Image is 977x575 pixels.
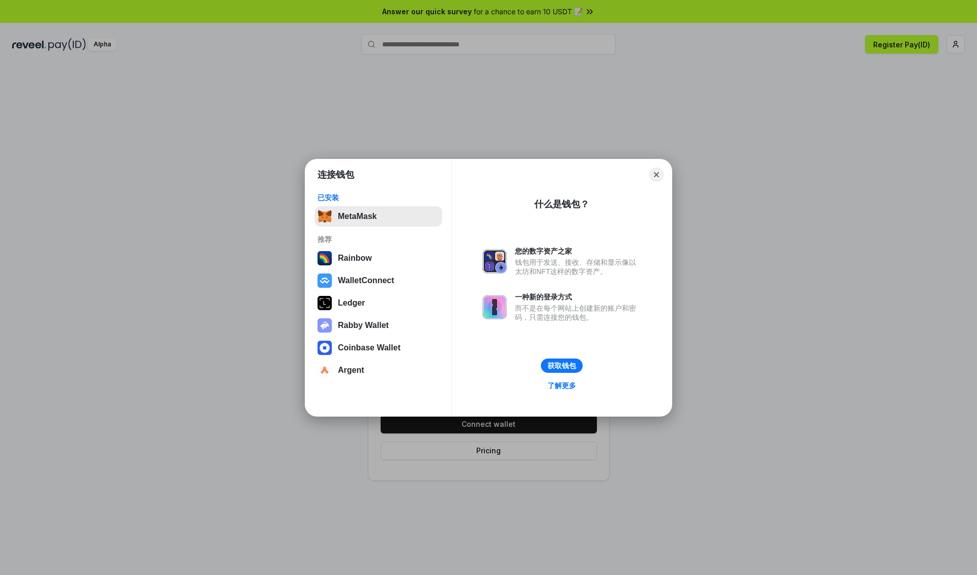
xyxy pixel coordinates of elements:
[314,248,442,268] button: Rainbow
[515,292,641,302] div: 一种新的登录方式
[515,304,641,322] div: 而不是在每个网站上创建新的账户和密码，只需连接您的钱包。
[534,198,589,210] div: 什么是钱包？
[314,315,442,336] button: Rabby Wallet
[548,381,576,390] div: 了解更多
[318,235,439,244] div: 推荐
[338,321,389,330] div: Rabby Wallet
[338,366,364,375] div: Argent
[314,293,442,313] button: Ledger
[338,298,365,308] div: Ledger
[338,254,372,263] div: Rainbow
[314,270,442,291] button: WalletConnect
[338,276,394,285] div: WalletConnect
[515,247,641,256] div: 您的数字资产之家
[318,169,354,181] h1: 连接钱包
[318,251,332,265] img: svg+xml,%3Csvg%20width%3D%22120%22%20height%3D%22120%22%20viewBox%3D%220%200%20120%20120%22%20fil...
[482,295,507,319] img: svg+xml,%3Csvg%20xmlns%3D%22http%3A%2F%2Fwww.w3.org%2F2000%2Fsvg%22%20fill%3D%22none%22%20viewBox...
[338,343,400,352] div: Coinbase Wallet
[541,359,583,373] button: 获取钱包
[338,212,377,221] div: MetaMask
[541,379,582,392] a: 了解更多
[548,361,576,370] div: 获取钱包
[314,360,442,380] button: Argent
[515,258,641,276] div: 钱包用于发送、接收、存储和显示像以太坊和NFT这样的数字资产。
[318,296,332,310] img: svg+xml,%3Csvg%20xmlns%3D%22http%3A%2F%2Fwww.w3.org%2F2000%2Fsvg%22%20width%3D%2228%22%20height%3...
[318,193,439,202] div: 已安装
[318,318,332,333] img: svg+xml,%3Csvg%20xmlns%3D%22http%3A%2F%2Fwww.w3.org%2F2000%2Fsvg%22%20fill%3D%22none%22%20viewBox...
[314,338,442,358] button: Coinbase Wallet
[318,273,332,288] img: svg+xml,%3Csvg%20width%3D%2228%22%20height%3D%2228%22%20viewBox%3D%220%200%2028%2028%22%20fill%3D...
[318,363,332,377] img: svg+xml,%3Csvg%20width%3D%2228%22%20height%3D%2228%22%20viewBox%3D%220%200%2028%2028%22%20fill%3D...
[314,206,442,227] button: MetaMask
[318,341,332,355] img: svg+xml,%3Csvg%20width%3D%2228%22%20height%3D%2228%22%20viewBox%3D%220%200%2028%2028%22%20fill%3D...
[318,209,332,224] img: svg+xml,%3Csvg%20fill%3D%22none%22%20height%3D%2233%22%20viewBox%3D%220%200%2035%2033%22%20width%...
[649,168,664,182] button: Close
[482,249,507,273] img: svg+xml,%3Csvg%20xmlns%3D%22http%3A%2F%2Fwww.w3.org%2F2000%2Fsvg%22%20fill%3D%22none%22%20viewBox...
